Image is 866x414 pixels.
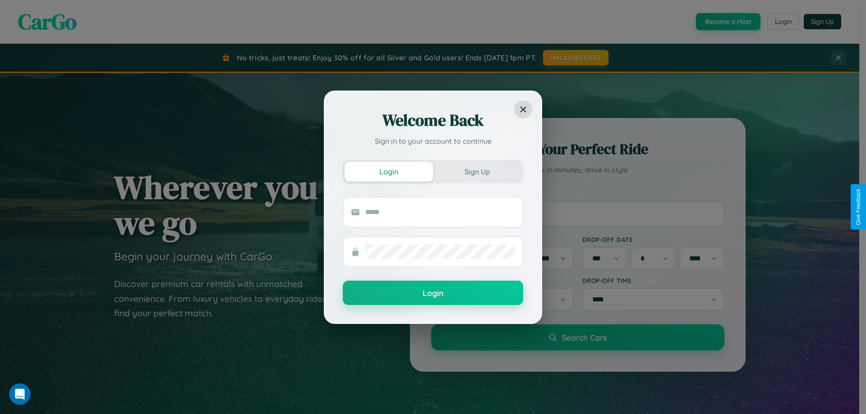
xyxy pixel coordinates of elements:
[433,162,521,182] button: Sign Up
[345,162,433,182] button: Login
[9,383,31,405] iframe: Intercom live chat
[343,109,523,131] h2: Welcome Back
[855,189,861,225] div: Give Feedback
[343,136,523,146] p: Sign in to your account to continue
[343,281,523,305] button: Login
